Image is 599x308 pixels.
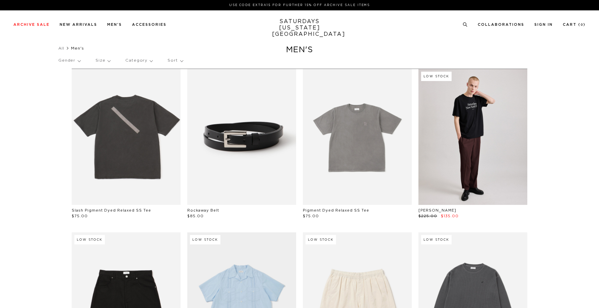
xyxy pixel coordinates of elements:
[107,23,122,26] a: Men's
[418,209,456,212] a: [PERSON_NAME]
[60,23,97,26] a: New Arrivals
[72,214,88,218] span: $75.00
[187,214,204,218] span: $85.00
[168,53,183,68] p: Sort
[581,23,583,26] small: 0
[272,18,327,37] a: SATURDAYS[US_STATE][GEOGRAPHIC_DATA]
[421,235,452,244] div: Low Stock
[58,53,80,68] p: Gender
[58,46,64,50] a: All
[187,209,219,212] a: Rockaway Belt
[72,209,151,212] a: Slash Pigment Dyed Relaxed SS Tee
[441,214,459,218] span: $135.00
[303,214,319,218] span: $75.00
[13,23,50,26] a: Archive Sale
[478,23,524,26] a: Collaborations
[125,53,152,68] p: Category
[74,235,105,244] div: Low Stock
[563,23,586,26] a: Cart (0)
[534,23,553,26] a: Sign In
[421,72,452,81] div: Low Stock
[95,53,110,68] p: Size
[306,235,336,244] div: Low Stock
[71,46,84,50] span: Men's
[303,209,369,212] a: Pigment Dyed Relaxed SS Tee
[132,23,167,26] a: Accessories
[190,235,220,244] div: Low Stock
[418,214,437,218] span: $225.00
[16,3,583,8] p: Use Code EXTRA15 for Further 15% Off Archive Sale Items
